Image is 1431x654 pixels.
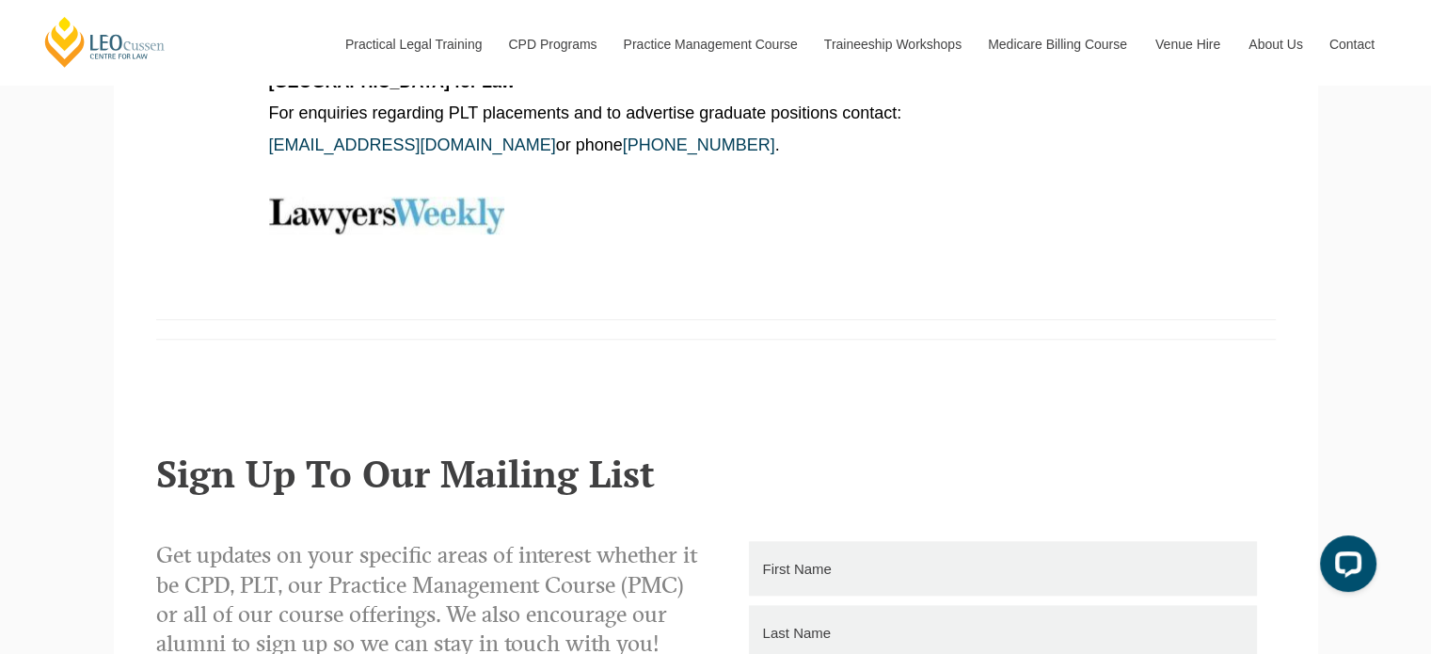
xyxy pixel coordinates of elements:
[749,541,1257,596] input: First Name
[610,4,810,85] a: Practice Management Course
[269,51,1068,91] strong: [PERSON_NAME] (pictured above) is a Graduate Placement & Careers Advisor at [PERSON_NAME][GEOGRAP...
[494,4,609,85] a: CPD Programs
[1315,4,1389,85] a: Contact
[1141,4,1234,85] a: Venue Hire
[810,4,974,85] a: Traineeship Workshops
[42,15,167,69] a: [PERSON_NAME] Centre for Law
[331,4,495,85] a: Practical Legal Training
[1234,4,1315,85] a: About Us
[269,136,556,154] a: [EMAIL_ADDRESS][DOMAIN_NAME]
[623,136,775,154] a: [PHONE_NUMBER]
[974,4,1141,85] a: Medicare Billing Course
[1305,528,1384,607] iframe: LiveChat chat widget
[156,453,1276,494] h2: Sign Up To Our Mailing List
[269,135,1163,156] p: or phone .
[269,103,1163,124] p: For enquiries regarding PLT placements and to advertise graduate positions contact:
